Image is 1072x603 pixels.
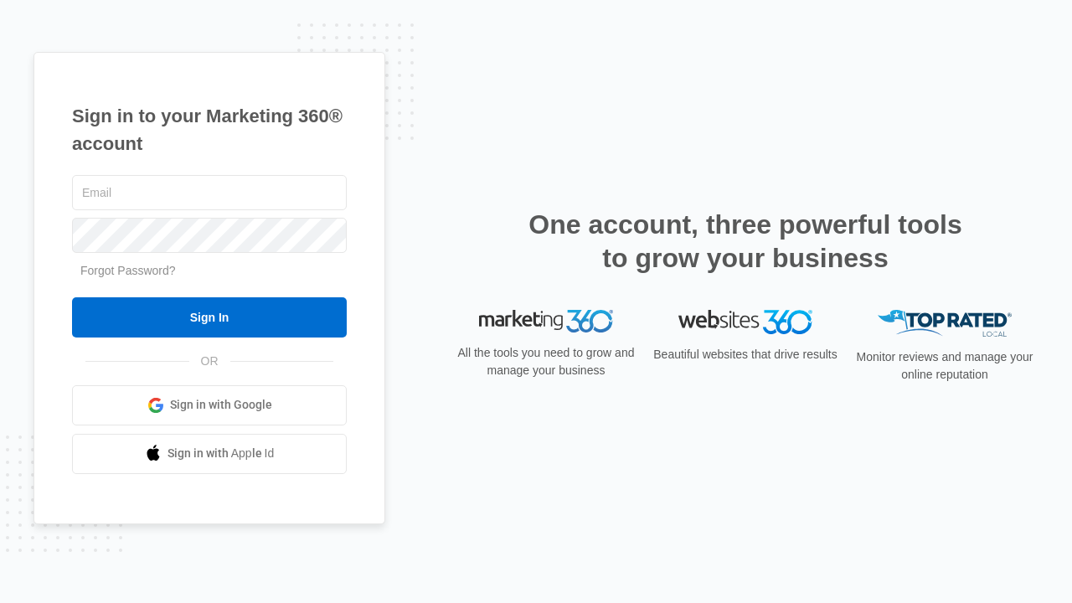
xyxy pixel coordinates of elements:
[189,353,230,370] span: OR
[167,445,275,462] span: Sign in with Apple Id
[72,102,347,157] h1: Sign in to your Marketing 360® account
[652,346,839,363] p: Beautiful websites that drive results
[678,310,812,334] img: Websites 360
[851,348,1038,384] p: Monitor reviews and manage your online reputation
[72,297,347,338] input: Sign In
[72,385,347,425] a: Sign in with Google
[479,310,613,333] img: Marketing 360
[523,208,967,275] h2: One account, three powerful tools to grow your business
[72,175,347,210] input: Email
[170,396,272,414] span: Sign in with Google
[452,344,640,379] p: All the tools you need to grow and manage your business
[72,434,347,474] a: Sign in with Apple Id
[878,310,1012,338] img: Top Rated Local
[80,264,176,277] a: Forgot Password?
